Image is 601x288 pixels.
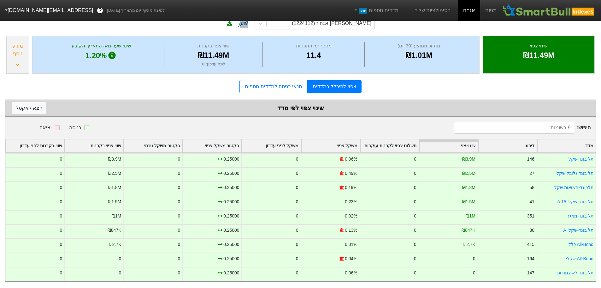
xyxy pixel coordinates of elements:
[124,139,182,152] div: Toggle SortBy
[107,7,165,14] span: לפי נתוני סוף יום מתאריך [DATE]
[529,227,534,234] div: 80
[345,184,357,191] div: 0.19%
[473,270,475,276] div: 0
[178,241,180,248] div: 0
[264,42,363,50] div: מספר ימי התכסות
[537,139,596,152] div: Toggle SortBy
[491,50,586,61] div: ₪11.49M
[108,156,121,162] div: ₪3.9M
[366,50,471,61] div: ₪1.01M
[108,184,121,191] div: ₪1.8M
[112,213,121,219] div: ₪1M
[178,184,180,191] div: 0
[60,255,62,262] div: 0
[65,139,123,152] div: Toggle SortBy
[567,213,594,218] a: תל בונד-מאגר
[264,50,363,61] div: 11.4
[419,139,478,152] div: Toggle SortBy
[223,255,239,262] div: 0.25000
[223,156,239,162] div: 0.25000
[345,199,357,205] div: 0.23%
[223,270,239,276] div: 0.25000
[414,255,416,262] div: 0
[462,227,475,234] div: ₪847K
[296,241,298,248] div: 0
[296,227,298,234] div: 0
[463,241,475,248] div: ₪2.7K
[223,227,239,234] div: 0.25000
[308,80,362,93] a: צפוי להיכלל במדדים
[223,213,239,219] div: 0.25000
[568,242,593,247] a: All-Bond כללי
[557,270,593,275] a: תל בונד-לא צמודות
[454,122,591,134] span: חיפוש :
[296,213,298,219] div: 0
[108,199,121,205] div: ₪1.5M
[414,170,416,177] div: 0
[301,139,360,152] div: Toggle SortBy
[40,50,162,62] div: 1.20%
[60,241,62,248] div: 0
[108,227,121,234] div: ₪847K
[491,42,586,50] div: שינוי צפוי
[462,156,475,162] div: ₪3.9M
[292,20,371,27] div: [PERSON_NAME] אגח ז (1224112)
[473,255,475,262] div: 0
[454,122,574,134] input: 9 רשומות...
[98,6,102,15] span: ?
[414,184,416,191] div: 0
[557,199,593,204] a: תל בונד-שקלי 5-15
[178,227,180,234] div: 0
[345,156,357,162] div: 0.06%
[527,241,534,248] div: 415
[108,170,121,177] div: ₪2.5M
[60,227,62,234] div: 0
[178,270,180,276] div: 0
[40,42,162,50] div: שינוי שער מאז התאריך הקובע
[345,213,357,219] div: 0.02%
[119,270,121,276] div: 0
[60,199,62,205] div: 0
[527,213,534,219] div: 351
[411,4,453,17] a: הסימולציות שלי
[223,184,239,191] div: 0.25000
[563,228,593,233] a: תל בונד-שקלי A
[242,139,300,152] div: Toggle SortBy
[166,42,261,50] div: שווי צפוי בקרנות
[223,241,239,248] div: 0.25000
[529,170,534,177] div: 27
[462,170,475,177] div: ₪2.5M
[466,213,475,219] div: ₪1M
[166,50,261,61] div: ₪11.49M
[296,255,298,262] div: 0
[223,199,239,205] div: 0.25000
[6,139,64,152] div: Toggle SortBy
[39,124,52,132] div: יציאה
[345,270,357,276] div: 0.06%
[8,42,27,58] div: מידע נוסף
[414,241,416,248] div: 0
[345,255,357,262] div: 0.04%
[296,170,298,177] div: 0
[239,80,307,93] a: תנאי כניסה למדדים נוספים
[414,156,416,162] div: 0
[414,227,416,234] div: 0
[478,139,537,152] div: Toggle SortBy
[366,42,471,50] div: מחזור ממוצע (30 יום)
[527,255,534,262] div: 164
[527,156,534,162] div: 146
[296,156,298,162] div: 0
[345,170,357,177] div: 0.49%
[166,61,261,67] div: לפני עדכון : 0
[178,255,180,262] div: 0
[502,4,596,17] img: SmartBull
[296,270,298,276] div: 0
[414,213,416,219] div: 0
[236,15,252,32] img: tase link
[119,255,121,262] div: 0
[60,156,62,162] div: 0
[359,8,367,14] span: חדש
[178,156,180,162] div: 0
[414,270,416,276] div: 0
[223,170,239,177] div: 0.25000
